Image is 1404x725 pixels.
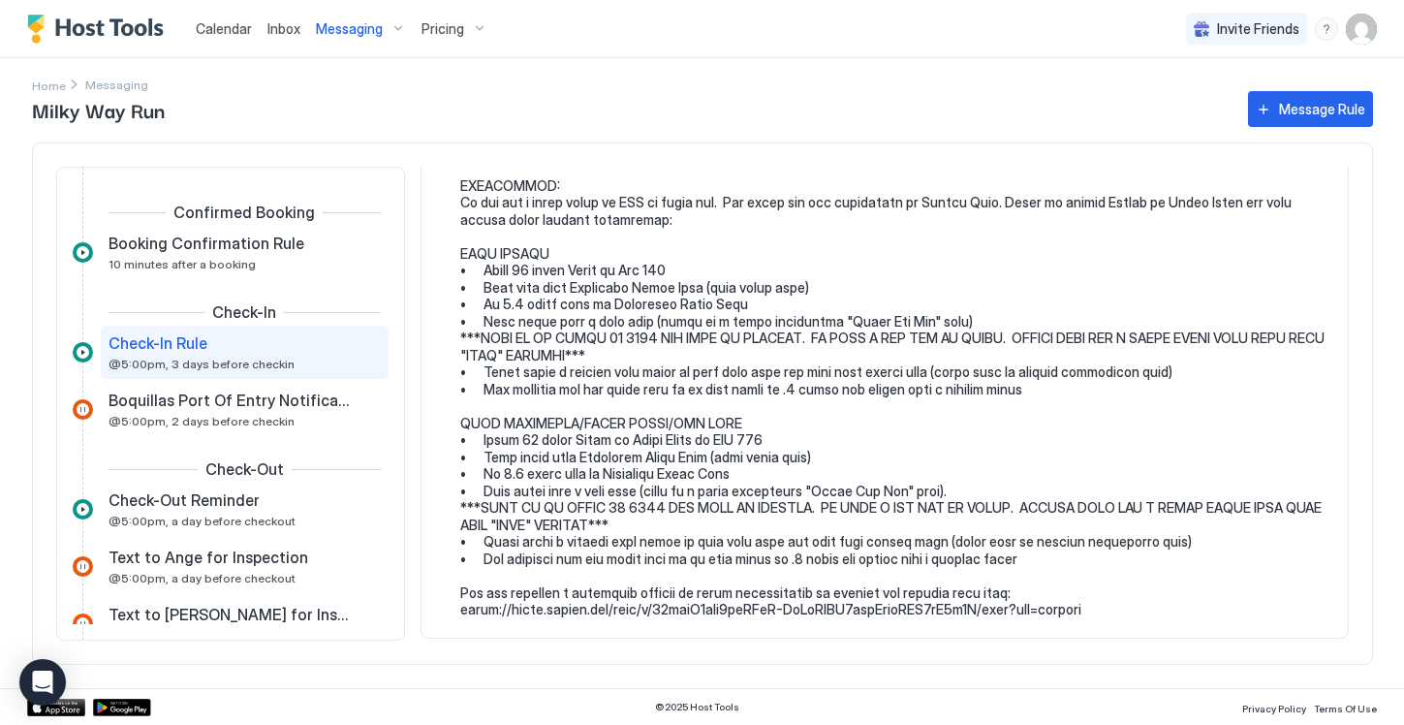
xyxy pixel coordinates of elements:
[109,490,260,510] span: Check-Out Reminder
[1217,20,1299,38] span: Invite Friends
[1242,697,1306,717] a: Privacy Policy
[1279,99,1365,119] div: Message Rule
[655,701,739,713] span: © 2025 Host Tools
[267,20,300,37] span: Inbox
[32,79,66,93] span: Home
[173,203,315,222] span: Confirmed Booking
[109,234,304,253] span: Booking Confirmation Rule
[27,15,172,44] a: Host Tools Logo
[109,571,296,585] span: @5:00pm, a day before checkout
[19,659,66,706] div: Open Intercom Messenger
[109,391,350,410] span: Boquillas Port Of Entry Notification
[1314,703,1377,714] span: Terms Of Use
[85,78,148,92] span: Breadcrumb
[93,699,151,716] a: Google Play Store
[1314,697,1377,717] a: Terms Of Use
[109,257,256,271] span: 10 minutes after a booking
[109,605,350,624] span: Text to [PERSON_NAME] for Inspection
[421,20,464,38] span: Pricing
[1315,17,1338,41] div: menu
[109,548,308,567] span: Text to Ange for Inspection
[1346,14,1377,45] div: User profile
[212,302,276,322] span: Check-In
[32,75,66,95] div: Breadcrumb
[267,18,300,39] a: Inbox
[109,414,295,428] span: @5:00pm, 2 days before checkin
[32,95,1229,124] span: Milky Way Run
[109,333,207,353] span: Check-In Rule
[316,20,383,38] span: Messaging
[32,75,66,95] a: Home
[27,699,85,716] a: App Store
[109,514,296,528] span: @5:00pm, a day before checkout
[196,20,252,37] span: Calendar
[109,357,295,371] span: @5:00pm, 3 days before checkin
[196,18,252,39] a: Calendar
[205,459,284,479] span: Check-Out
[1242,703,1306,714] span: Privacy Policy
[1248,91,1373,127] button: Message Rule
